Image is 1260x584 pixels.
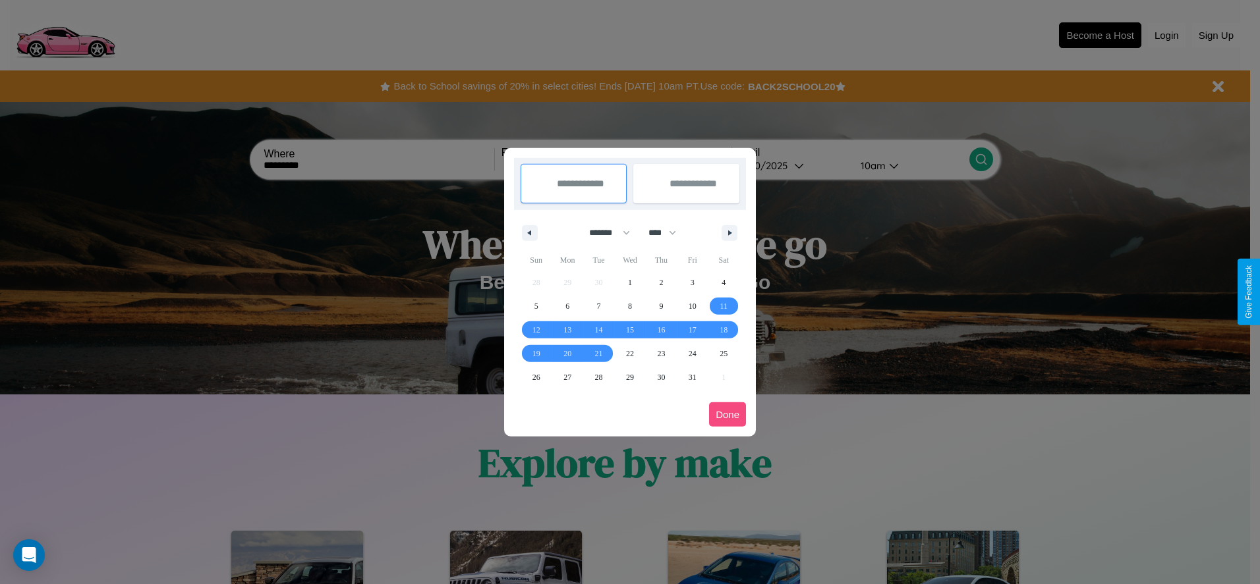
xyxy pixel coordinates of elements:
[597,294,601,318] span: 7
[552,342,583,365] button: 20
[646,365,677,389] button: 30
[722,271,726,294] span: 4
[521,294,552,318] button: 5
[646,342,677,365] button: 23
[521,365,552,389] button: 26
[552,294,583,318] button: 6
[657,365,665,389] span: 30
[563,342,571,365] span: 20
[708,250,739,271] span: Sat
[552,365,583,389] button: 27
[691,271,695,294] span: 3
[614,271,645,294] button: 1
[521,250,552,271] span: Sun
[677,342,708,365] button: 24
[689,365,697,389] span: 31
[708,342,739,365] button: 25
[521,342,552,365] button: 19
[563,318,571,342] span: 13
[689,318,697,342] span: 17
[659,271,663,294] span: 2
[646,271,677,294] button: 2
[677,250,708,271] span: Fri
[534,294,538,318] span: 5
[689,342,697,365] span: 24
[677,271,708,294] button: 3
[583,318,614,342] button: 14
[595,318,603,342] span: 14
[708,271,739,294] button: 4
[720,342,728,365] span: 25
[677,294,708,318] button: 10
[677,318,708,342] button: 17
[708,318,739,342] button: 18
[720,294,728,318] span: 11
[614,318,645,342] button: 15
[583,250,614,271] span: Tue
[709,402,746,427] button: Done
[583,342,614,365] button: 21
[565,294,569,318] span: 6
[552,318,583,342] button: 13
[628,294,632,318] span: 8
[626,318,634,342] span: 15
[657,318,665,342] span: 16
[677,365,708,389] button: 31
[614,342,645,365] button: 22
[583,294,614,318] button: 7
[552,250,583,271] span: Mon
[614,365,645,389] button: 29
[708,294,739,318] button: 11
[532,365,540,389] span: 26
[614,294,645,318] button: 8
[646,294,677,318] button: 9
[521,318,552,342] button: 12
[595,365,603,389] span: 28
[13,539,45,571] div: Open Intercom Messenger
[646,318,677,342] button: 16
[646,250,677,271] span: Thu
[720,318,728,342] span: 18
[614,250,645,271] span: Wed
[628,271,632,294] span: 1
[595,342,603,365] span: 21
[657,342,665,365] span: 23
[689,294,697,318] span: 10
[563,365,571,389] span: 27
[1244,265,1253,319] div: Give Feedback
[626,342,634,365] span: 22
[583,365,614,389] button: 28
[532,318,540,342] span: 12
[532,342,540,365] span: 19
[659,294,663,318] span: 9
[626,365,634,389] span: 29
